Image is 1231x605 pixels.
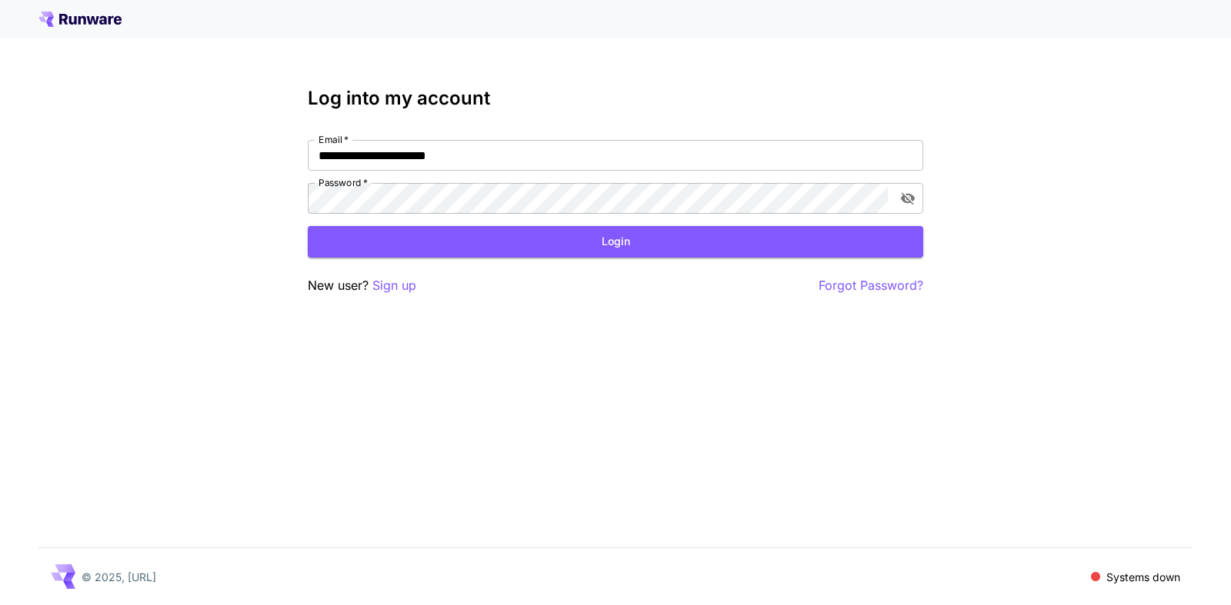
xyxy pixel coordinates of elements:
p: © 2025, [URL] [82,569,156,585]
button: Login [308,226,923,258]
button: toggle password visibility [894,184,922,212]
h3: Log into my account [308,88,923,109]
p: Systems down [1106,569,1180,585]
button: Sign up [372,276,416,295]
label: Email [319,133,349,146]
label: Password [319,176,368,189]
button: Forgot Password? [819,276,923,295]
p: New user? [308,276,416,295]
